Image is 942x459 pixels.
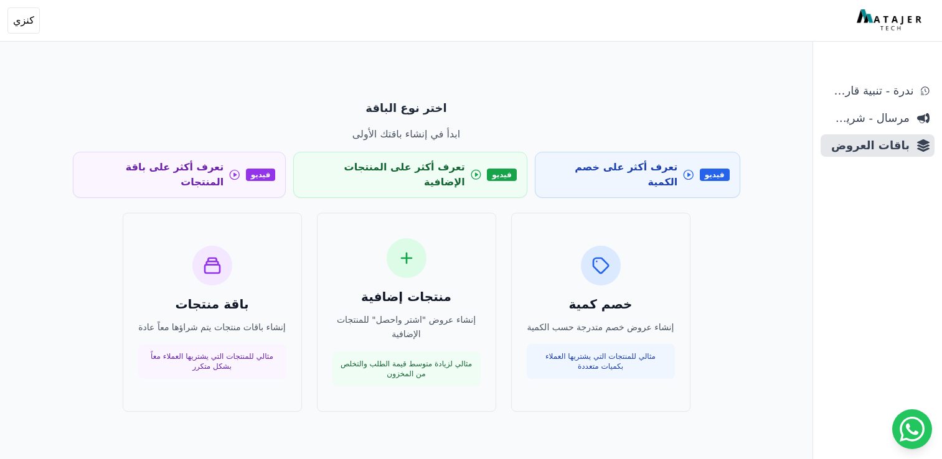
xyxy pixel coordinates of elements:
p: إنشاء عروض خصم متدرجة حسب الكمية [527,320,675,335]
p: اختر نوع الباقة [73,100,740,117]
a: فيديو تعرف أكثر على المنتجات الإضافية [293,152,527,198]
span: فيديو [246,169,276,181]
a: مرسال - شريط دعاية [821,107,935,129]
a: فيديو تعرف أكثر على خصم الكمية [535,152,740,198]
p: مثالي للمنتجات التي يشتريها العملاء معاً بشكل متكرر [146,351,279,371]
p: إنشاء باقات منتجات يتم شراؤها معاً عادة [138,320,286,335]
span: تعرف أكثر على خصم الكمية [545,160,677,190]
span: تعرف أكثر على باقة المنتجات [83,160,224,190]
p: مثالي لزيادة متوسط قيمة الطلب والتخلص من المخزون [340,359,473,379]
img: MatajerTech Logo [857,9,925,32]
span: تعرف أكثر على المنتجات الإضافية [304,160,464,190]
h3: باقة منتجات [138,295,286,313]
a: ندرة - تنبية قارب علي النفاذ [821,80,935,102]
p: إنشاء عروض "اشتر واحصل" للمنتجات الإضافية [332,313,481,341]
span: مرسال - شريط دعاية [826,109,910,127]
a: فيديو تعرف أكثر على باقة المنتجات [73,152,286,198]
span: ندرة - تنبية قارب علي النفاذ [826,82,913,100]
span: كنزي [13,13,34,28]
button: كنزي [7,7,40,34]
p: مثالي للمنتجات التي يشتريها العملاء بكميات متعددة [534,351,667,371]
span: باقات العروض [826,137,910,154]
a: باقات العروض [821,134,935,157]
p: ابدأ في إنشاء باقتك الأولى [73,127,740,142]
span: فيديو [700,169,730,181]
span: فيديو [487,169,517,181]
h3: منتجات إضافية [332,288,481,305]
h3: خصم كمية [527,295,675,313]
